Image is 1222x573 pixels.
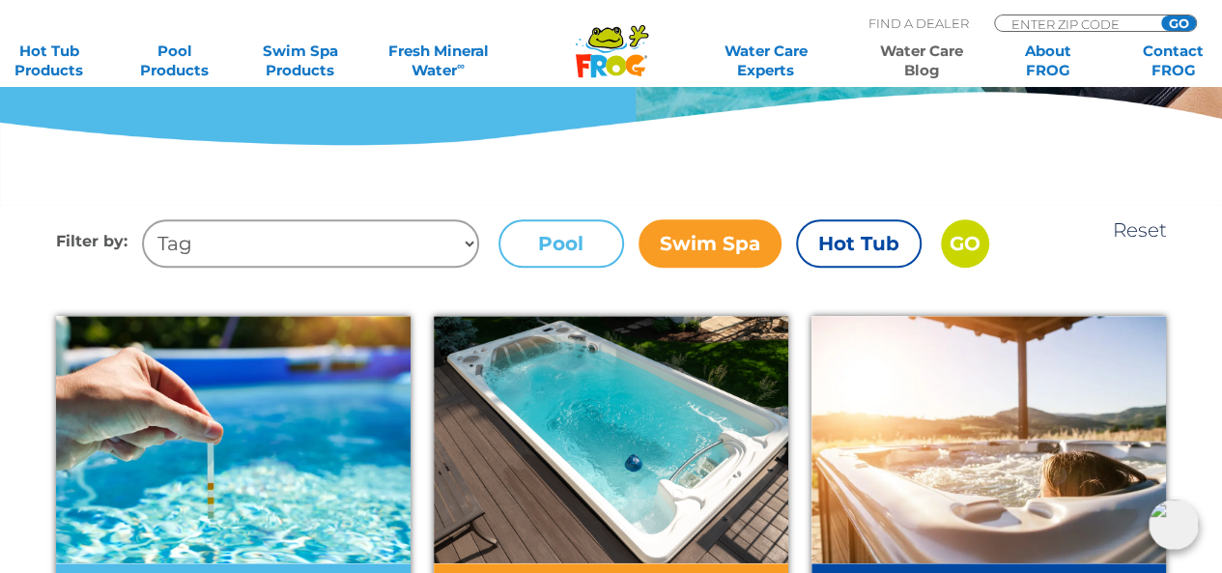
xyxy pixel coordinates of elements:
a: Water CareExperts [686,42,844,80]
a: Swim SpaProducts [251,42,349,80]
img: A man's hand dips a test strip into an above=ground pool's water. [56,316,411,563]
input: GO [941,219,989,268]
label: Hot Tub [796,219,922,268]
p: Find A Dealer [868,14,969,32]
a: Fresh MineralWater∞ [377,42,499,80]
a: ContactFROG [1124,42,1222,80]
sup: ∞ [457,59,465,72]
input: GO [1161,15,1196,31]
a: AboutFROG [999,42,1096,80]
img: openIcon [1149,500,1199,550]
img: A woman relaxes in an outdoor hot tub and watches the sunset in the distance [811,316,1166,563]
a: PoolProducts [126,42,223,80]
h4: Filter by: [56,219,142,268]
a: Reset [1113,218,1167,242]
a: Water CareBlog [873,42,971,80]
label: Pool [498,219,624,268]
label: Swim Spa [639,219,782,268]
input: Zip Code Form [1009,15,1140,32]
